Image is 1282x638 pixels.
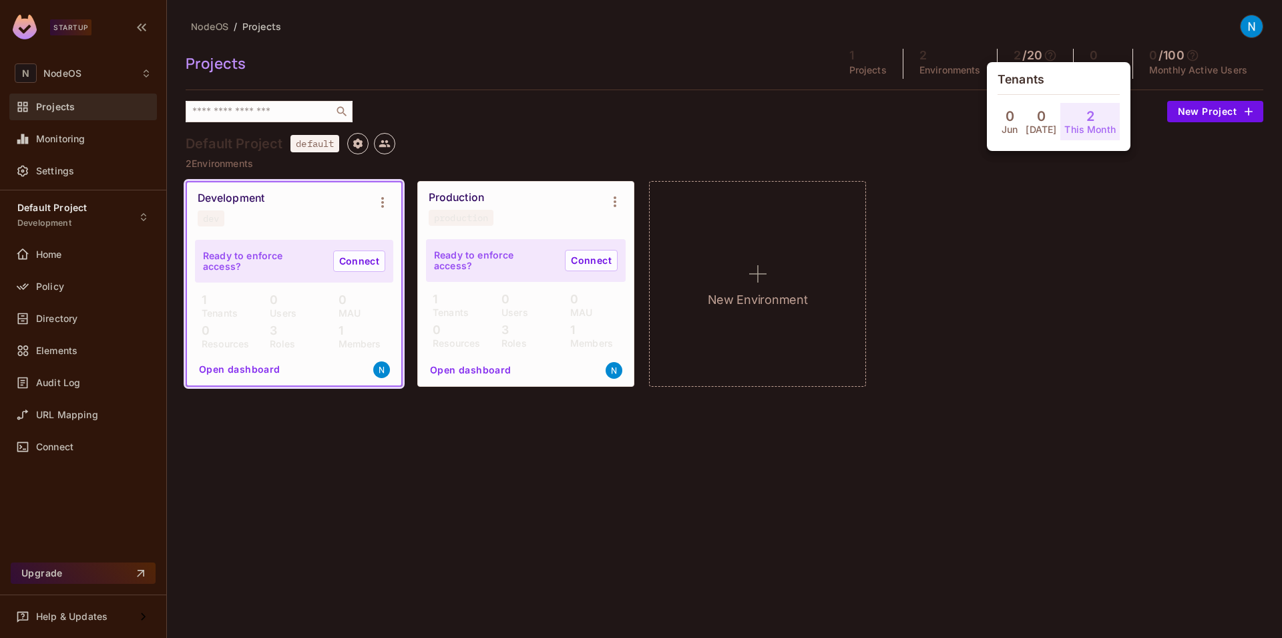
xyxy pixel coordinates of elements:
[1037,108,1046,124] h4: 0
[1006,108,1014,124] h4: 0
[1002,124,1018,135] p: Jun
[1086,108,1094,124] h4: 2
[1064,124,1116,135] p: This Month
[1026,124,1056,135] p: [DATE]
[998,73,1120,86] h5: Tenants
